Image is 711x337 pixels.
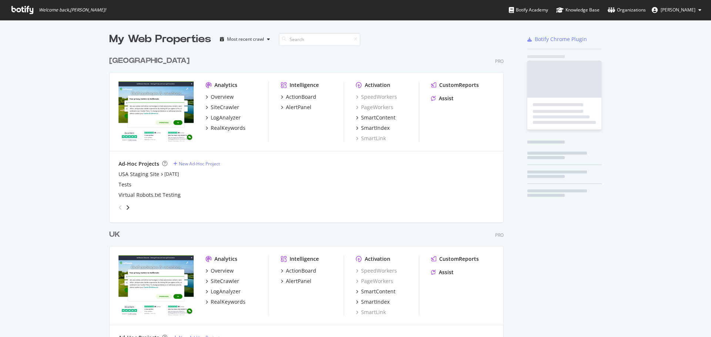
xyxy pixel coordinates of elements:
div: Assist [439,269,454,276]
a: Botify Chrome Plugin [527,36,587,43]
span: Tom Neale [661,7,695,13]
div: Pro [495,232,504,238]
div: My Web Properties [109,32,211,47]
a: LogAnalyzer [206,288,241,295]
div: Overview [211,267,234,274]
div: New Ad-Hoc Project [179,161,220,167]
a: AlertPanel [281,104,311,111]
a: Tests [118,181,131,188]
div: angle-right [125,204,130,211]
div: Activation [365,255,390,263]
a: Overview [206,267,234,274]
a: Overview [206,93,234,101]
div: SiteCrawler [211,277,239,285]
a: New Ad-Hoc Project [173,161,220,167]
a: UK [109,229,123,240]
a: SmartContent [356,114,395,121]
span: Welcome back, [PERSON_NAME] ! [39,7,106,13]
div: Analytics [214,81,237,89]
div: Analytics [214,255,237,263]
button: [PERSON_NAME] [646,4,707,16]
a: RealKeywords [206,298,246,306]
a: SmartLink [356,309,386,316]
div: Activation [365,81,390,89]
a: CustomReports [431,81,479,89]
div: RealKeywords [211,298,246,306]
img: www.golfbreaks.com/en-us/ [118,81,194,141]
div: SmartContent [361,288,395,295]
a: [GEOGRAPHIC_DATA] [109,55,193,66]
div: Botify Academy [509,6,548,14]
div: LogAnalyzer [211,288,241,295]
div: ActionBoard [286,267,316,274]
a: PageWorkers [356,277,393,285]
div: Intelligence [290,81,319,89]
div: SiteCrawler [211,104,239,111]
a: Assist [431,269,454,276]
a: Assist [431,95,454,102]
div: Most recent crawl [227,37,264,41]
a: LogAnalyzer [206,114,241,121]
button: Most recent crawl [217,33,273,45]
a: SmartIndex [356,298,390,306]
a: SiteCrawler [206,104,239,111]
a: SmartContent [356,288,395,295]
div: Intelligence [290,255,319,263]
a: SpeedWorkers [356,93,397,101]
div: Ad-Hoc Projects [118,160,159,168]
div: Botify Chrome Plugin [535,36,587,43]
a: USA Staging Site [118,171,159,178]
div: Overview [211,93,234,101]
a: SmartLink [356,135,386,142]
a: Virtual Robots.txt Testing [118,191,181,199]
div: Organizations [608,6,646,14]
a: PageWorkers [356,104,393,111]
div: Pro [495,58,504,64]
a: CustomReports [431,255,479,263]
a: SpeedWorkers [356,267,397,274]
a: RealKeywords [206,124,246,132]
a: ActionBoard [281,267,316,274]
div: CustomReports [439,255,479,263]
div: Assist [439,95,454,102]
input: Search [279,33,360,46]
div: RealKeywords [211,124,246,132]
div: LogAnalyzer [211,114,241,121]
a: SiteCrawler [206,277,239,285]
div: AlertPanel [286,277,311,285]
a: AlertPanel [281,277,311,285]
div: ActionBoard [286,93,316,101]
div: CustomReports [439,81,479,89]
a: [DATE] [164,171,179,177]
div: Knowledge Base [556,6,600,14]
div: SmartIndex [361,124,390,132]
a: SmartIndex [356,124,390,132]
div: SmartContent [361,114,395,121]
div: angle-left [116,202,125,213]
div: [GEOGRAPHIC_DATA] [109,55,190,66]
a: ActionBoard [281,93,316,101]
div: SmartIndex [361,298,390,306]
div: AlertPanel [286,104,311,111]
div: UK [109,229,120,240]
img: www.golfbreaks.com/en-gb/ [118,255,194,315]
